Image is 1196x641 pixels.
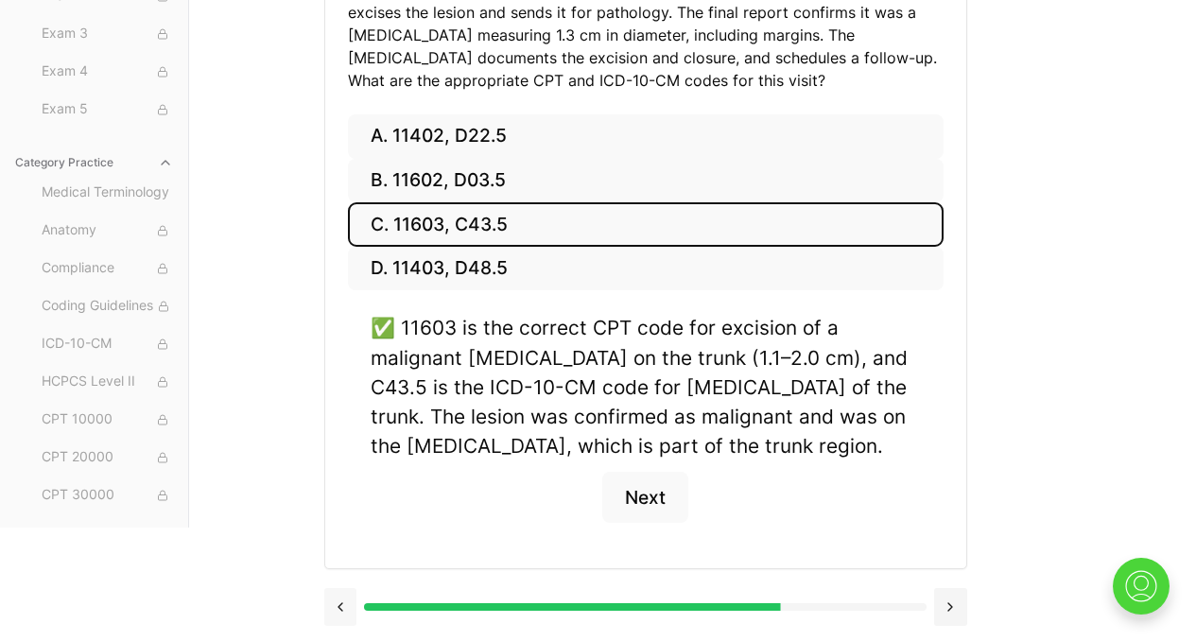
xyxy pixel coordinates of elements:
button: Exam 4 [34,57,181,87]
button: B. 11602, D03.5 [348,159,944,203]
span: CPT 20000 [42,447,173,468]
span: Exam 5 [42,99,173,120]
button: ICD-10-CM [34,329,181,359]
button: Anatomy [34,216,181,246]
button: C. 11603, C43.5 [348,202,944,247]
button: Medical Terminology [34,178,181,208]
span: Anatomy [42,220,173,241]
button: Category Practice [8,147,181,178]
span: Exam 4 [42,61,173,82]
button: CPT 10000 [34,405,181,435]
span: ICD-10-CM [42,334,173,355]
span: CPT 10000 [42,409,173,430]
iframe: portal-trigger [1097,548,1196,641]
span: Medical Terminology [42,182,173,203]
button: Exam 3 [34,19,181,49]
button: Exam 5 [34,95,181,125]
button: CPT 30000 [34,480,181,511]
button: HCPCS Level II [34,367,181,397]
span: HCPCS Level II [42,372,173,392]
span: Coding Guidelines [42,296,173,317]
button: D. 11403, D48.5 [348,247,944,291]
span: CPT 30000 [42,485,173,506]
span: Exam 3 [42,24,173,44]
button: Coding Guidelines [34,291,181,321]
button: CPT 20000 [34,442,181,473]
button: A. 11402, D22.5 [348,114,944,159]
span: Compliance [42,258,173,279]
button: Compliance [34,253,181,284]
div: ✅ 11603 is the correct CPT code for excision of a malignant [MEDICAL_DATA] on the trunk (1.1–2.0 ... [371,313,921,460]
button: Next [602,472,688,523]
